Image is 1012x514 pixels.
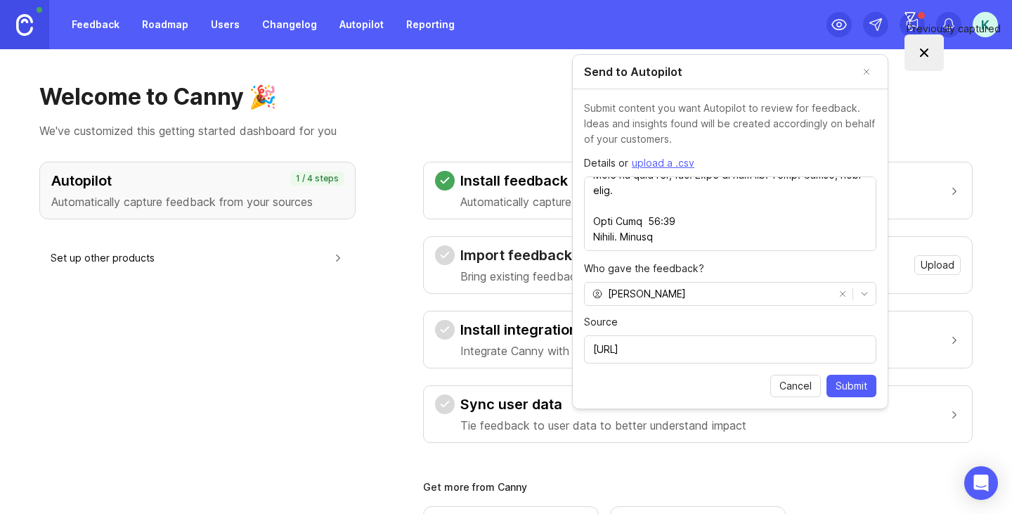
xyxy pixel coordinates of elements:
[584,63,682,80] h3: Send to Autopilot
[460,245,661,265] h3: Import feedback
[134,12,197,37] a: Roadmap
[63,12,128,37] a: Feedback
[460,268,661,285] p: Bring existing feedback as files or text
[921,258,954,272] span: Upload
[460,342,696,359] p: Integrate Canny with your existing workflows
[632,156,694,170] span: upload a .csv
[836,379,867,393] span: Submit
[296,173,339,184] p: 1 / 4 steps
[39,83,973,111] h1: Welcome to Canny 🎉
[770,375,821,397] button: Cancel
[460,394,746,414] h3: Sync user data
[833,284,852,304] button: remove selection
[435,386,961,442] button: Sync user dataTie feedback to user data to better understand impact
[608,286,831,302] input: Katharine Contag
[460,320,696,340] h3: Install integrations
[460,193,708,210] p: Automatically capture feedback from your tools
[39,122,973,139] p: We've customized this getting started dashboard for you
[16,14,33,36] img: Canny Home
[254,12,325,37] a: Changelog
[435,162,961,219] button: Install feedback sourcesAutomatically capture feedback from your tools
[826,375,876,397] button: Submit
[51,193,344,210] p: Automatically capture feedback from your sources
[435,311,961,368] button: Install integrationsIntegrate Canny with your existing workflows
[202,12,248,37] a: Users
[964,466,998,500] div: Open Intercom Messenger
[398,12,463,37] a: Reporting
[39,162,356,219] button: AutopilotAutomatically capture feedback from your sources1 / 4 steps
[584,282,876,306] div: toggle menu
[779,379,812,393] span: Cancel
[914,255,961,275] button: Upload
[584,261,876,276] label: Who gave the feedback?
[331,12,392,37] a: Autopilot
[584,314,876,330] label: Source
[584,101,876,147] p: Submit content you want Autopilot to review for feedback. Ideas and insights found will be create...
[51,171,344,191] h3: Autopilot
[631,155,695,171] button: Details or
[593,342,867,357] input: Source URL
[460,171,708,191] h3: Install feedback sources
[853,288,876,300] svg: toggle icon
[584,155,876,171] div: Details or
[857,62,876,82] button: Close
[51,242,344,274] button: Set up other products
[423,482,973,492] div: Get more from Canny
[973,12,998,37] button: K
[460,417,746,434] p: Tie feedback to user data to better understand impact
